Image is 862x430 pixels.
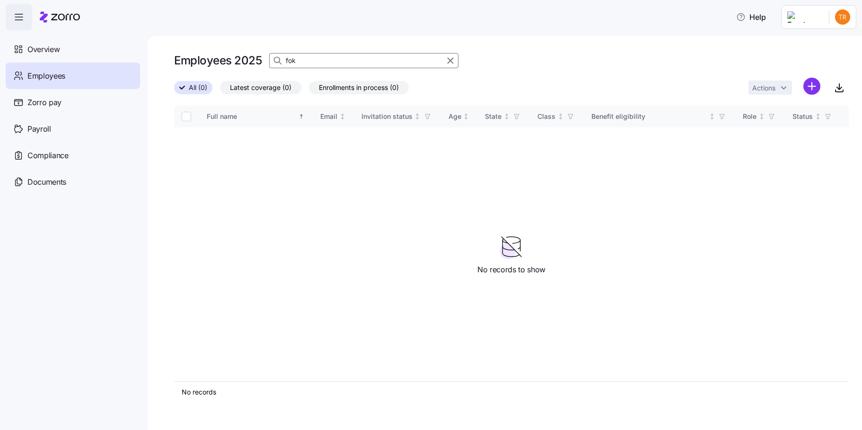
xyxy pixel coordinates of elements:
[441,106,478,127] th: AgeNot sorted
[27,44,60,55] span: Overview
[298,113,305,120] div: Sorted ascending
[354,106,441,127] th: Invitation statusNot sorted
[182,387,841,397] div: No records
[269,53,458,68] input: Search Employees
[477,106,530,127] th: StateNot sorted
[729,8,774,27] button: Help
[835,9,850,25] img: 9f08772f748d173b6a631cba1b0c6066
[27,123,51,135] span: Payroll
[27,97,62,108] span: Zorro pay
[792,111,813,122] div: Status
[6,63,140,89] a: Employees
[503,113,510,120] div: Not sorted
[6,116,140,142] a: Payroll
[537,111,555,122] div: Class
[735,106,785,127] th: RoleNot sorted
[787,11,821,23] img: Employer logo
[361,111,413,122] div: Invitation status
[463,113,469,120] div: Not sorted
[758,113,765,120] div: Not sorted
[485,111,501,122] div: State
[736,11,766,23] span: Help
[320,111,337,122] div: Email
[785,106,841,127] th: StatusNot sorted
[709,113,715,120] div: Not sorted
[584,106,735,127] th: Benefit eligibilityNot sorted
[313,106,354,127] th: EmailNot sorted
[557,113,564,120] div: Not sorted
[319,81,399,94] span: Enrollments in process (0)
[6,142,140,169] a: Compliance
[752,85,775,91] span: Actions
[803,78,820,95] svg: add icon
[815,113,821,120] div: Not sorted
[199,106,313,127] th: Full nameSorted ascending
[6,169,140,195] a: Documents
[6,89,140,116] a: Zorro pay
[339,113,346,120] div: Not sorted
[591,111,707,122] div: Benefit eligibility
[449,111,461,122] div: Age
[230,81,291,94] span: Latest coverage (0)
[530,106,584,127] th: ClassNot sorted
[414,113,421,120] div: Not sorted
[189,81,207,94] span: All (0)
[207,111,297,122] div: Full name
[182,112,191,121] input: Select all records
[743,111,756,122] div: Role
[174,53,262,68] h1: Employees 2025
[477,264,545,276] span: No records to show
[27,70,65,82] span: Employees
[748,81,792,95] button: Actions
[6,36,140,63] a: Overview
[27,150,69,161] span: Compliance
[27,176,66,188] span: Documents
